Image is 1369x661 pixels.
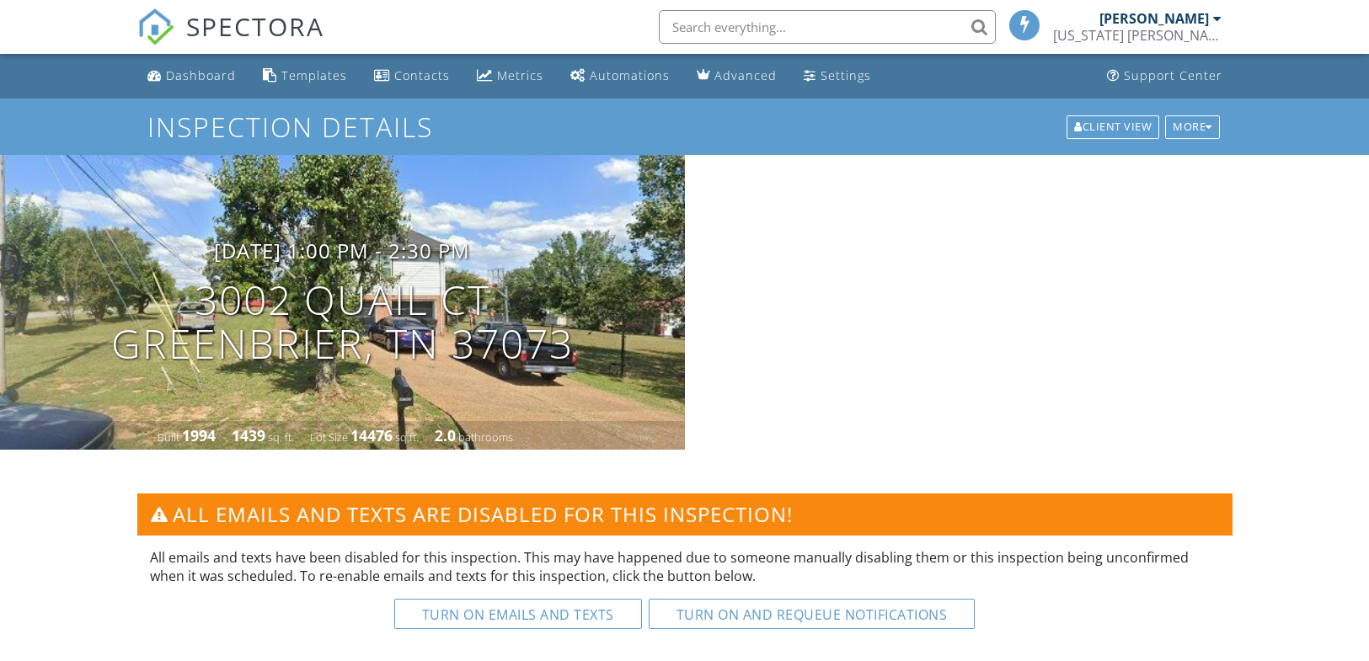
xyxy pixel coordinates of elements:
[166,67,236,83] div: Dashboard
[1067,115,1159,139] div: Client View
[158,429,179,445] span: Built
[470,61,550,92] a: Metrics
[797,61,878,92] a: Settings
[310,429,348,445] span: Lot Size
[350,425,393,445] div: 14476
[590,67,670,83] div: Automations
[186,8,324,44] span: SPECTORA
[214,239,470,262] h3: [DATE] 1:00 pm - 2:30 pm
[147,112,1221,141] h1: Inspection Details
[1065,118,1163,133] a: Client View
[137,493,1233,535] h3: All emails and texts are disabled for this inspection!
[137,8,174,45] img: The Best Home Inspection Software - Spectora
[394,599,642,629] button: Turn on emails and texts
[394,67,450,83] div: Contacts
[232,425,265,445] div: 1439
[435,425,456,445] div: 2.0
[1165,115,1220,139] div: More
[150,548,1220,586] p: All emails and texts have been disabled for this inspection. This may have happened due to someon...
[256,61,354,92] a: Templates
[395,429,419,445] span: sq.ft.
[497,67,543,83] div: Metrics
[1099,10,1209,27] div: [PERSON_NAME]
[564,61,676,92] a: Automations (Basic)
[649,599,976,629] button: Turn on and Requeue Notifications
[137,23,324,58] a: SPECTORA
[1100,61,1229,92] a: Support Center
[458,429,513,445] span: bathrooms
[268,429,294,445] span: sq. ft.
[111,278,574,367] h1: 3002 Quail Ct Greenbrier, TN 37073
[821,67,871,83] div: Settings
[367,61,457,92] a: Contacts
[281,67,347,83] div: Templates
[714,67,777,83] div: Advanced
[659,10,996,44] input: Search everything...
[182,425,216,445] div: 1994
[141,61,243,92] a: Dashboard
[1124,67,1222,83] div: Support Center
[690,61,783,92] a: Advanced
[1053,27,1222,44] div: Tennessee Joe Inspections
